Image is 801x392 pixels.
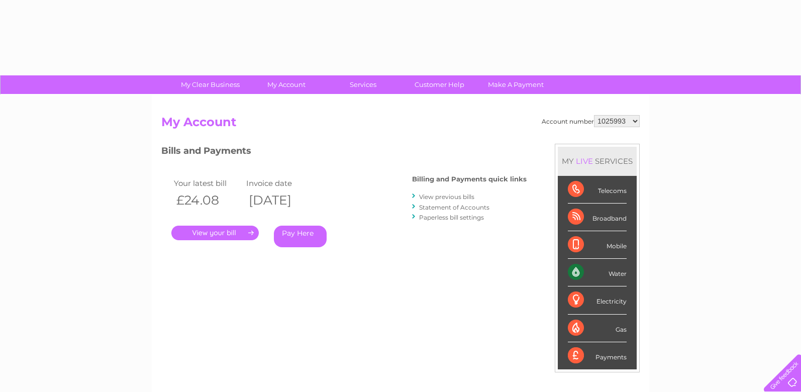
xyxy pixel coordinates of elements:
div: Electricity [568,286,627,314]
a: Pay Here [274,226,327,247]
div: Gas [568,315,627,342]
h4: Billing and Payments quick links [412,175,527,183]
h3: Bills and Payments [161,144,527,161]
a: My Clear Business [169,75,252,94]
div: Mobile [568,231,627,259]
a: Services [322,75,405,94]
div: LIVE [574,156,595,166]
h2: My Account [161,115,640,134]
div: Telecoms [568,176,627,204]
div: Broadband [568,204,627,231]
div: Payments [568,342,627,369]
td: Invoice date [244,176,316,190]
a: View previous bills [419,193,474,201]
a: . [171,226,259,240]
td: Your latest bill [171,176,244,190]
div: MY SERVICES [558,147,637,175]
th: £24.08 [171,190,244,211]
a: Make A Payment [474,75,557,94]
div: Account number [542,115,640,127]
a: Customer Help [398,75,481,94]
div: Water [568,259,627,286]
a: My Account [245,75,328,94]
a: Paperless bill settings [419,214,484,221]
th: [DATE] [244,190,316,211]
a: Statement of Accounts [419,204,489,211]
